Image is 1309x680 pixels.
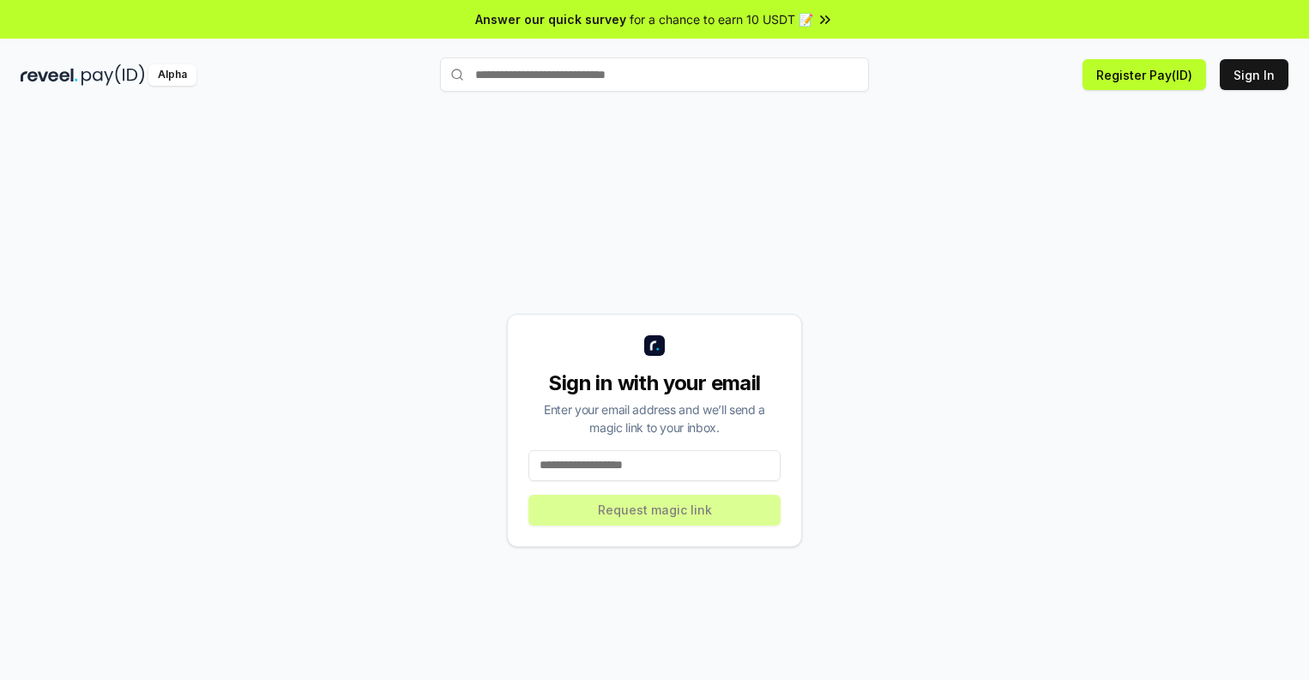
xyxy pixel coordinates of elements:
div: Sign in with your email [528,370,781,397]
img: logo_small [644,335,665,356]
img: pay_id [81,64,145,86]
div: Alpha [148,64,196,86]
span: Answer our quick survey [475,10,626,28]
button: Register Pay(ID) [1083,59,1206,90]
img: reveel_dark [21,64,78,86]
div: Enter your email address and we’ll send a magic link to your inbox. [528,400,781,436]
button: Sign In [1220,59,1288,90]
span: for a chance to earn 10 USDT 📝 [630,10,813,28]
